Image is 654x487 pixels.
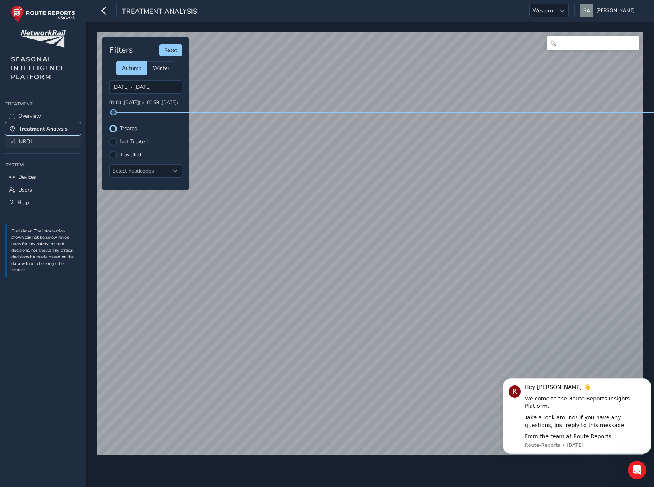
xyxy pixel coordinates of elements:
label: Travelled [120,152,141,158]
span: Users [18,186,32,193]
a: NROL [5,135,81,148]
span: Winter [153,64,169,72]
img: diamond-layout [580,4,593,17]
img: customer logo [20,30,66,48]
input: Search [547,36,639,50]
p: Disclaimer: The information shown can not be solely relied upon for any safety-related decisions,... [11,228,77,274]
span: SEASONAL INTELLIGENCE PLATFORM [11,55,65,81]
h4: Filters [109,45,133,55]
button: Reset [159,44,182,56]
label: Treated [120,126,137,131]
div: Select headcodes [110,165,169,177]
label: Not Treated [120,139,148,144]
iframe: Intercom live chat [628,461,646,479]
a: Overview [5,110,81,122]
span: Help [17,199,29,206]
span: Western [530,4,556,17]
div: Winter [147,61,175,75]
a: Devices [5,171,81,183]
span: Devices [18,173,36,181]
iframe: Intercom notifications message [500,377,654,483]
div: Autumn [116,61,147,75]
div: Treatment [5,98,81,110]
span: Treatment Analysis [122,7,197,17]
button: [PERSON_NAME] [580,4,637,17]
a: Users [5,183,81,196]
img: rr logo [11,5,75,23]
a: Treatment Analysis [5,122,81,135]
span: Treatment Analysis [19,125,68,132]
span: [PERSON_NAME] [596,4,635,17]
span: Overview [18,112,41,120]
div: System [5,159,81,171]
span: NROL [19,138,34,145]
span: Autumn [122,64,142,72]
a: Help [5,196,81,209]
canvas: Map [97,32,643,461]
p: 01:00 ([DATE]) to 00:59 ([DATE]) [109,99,182,106]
